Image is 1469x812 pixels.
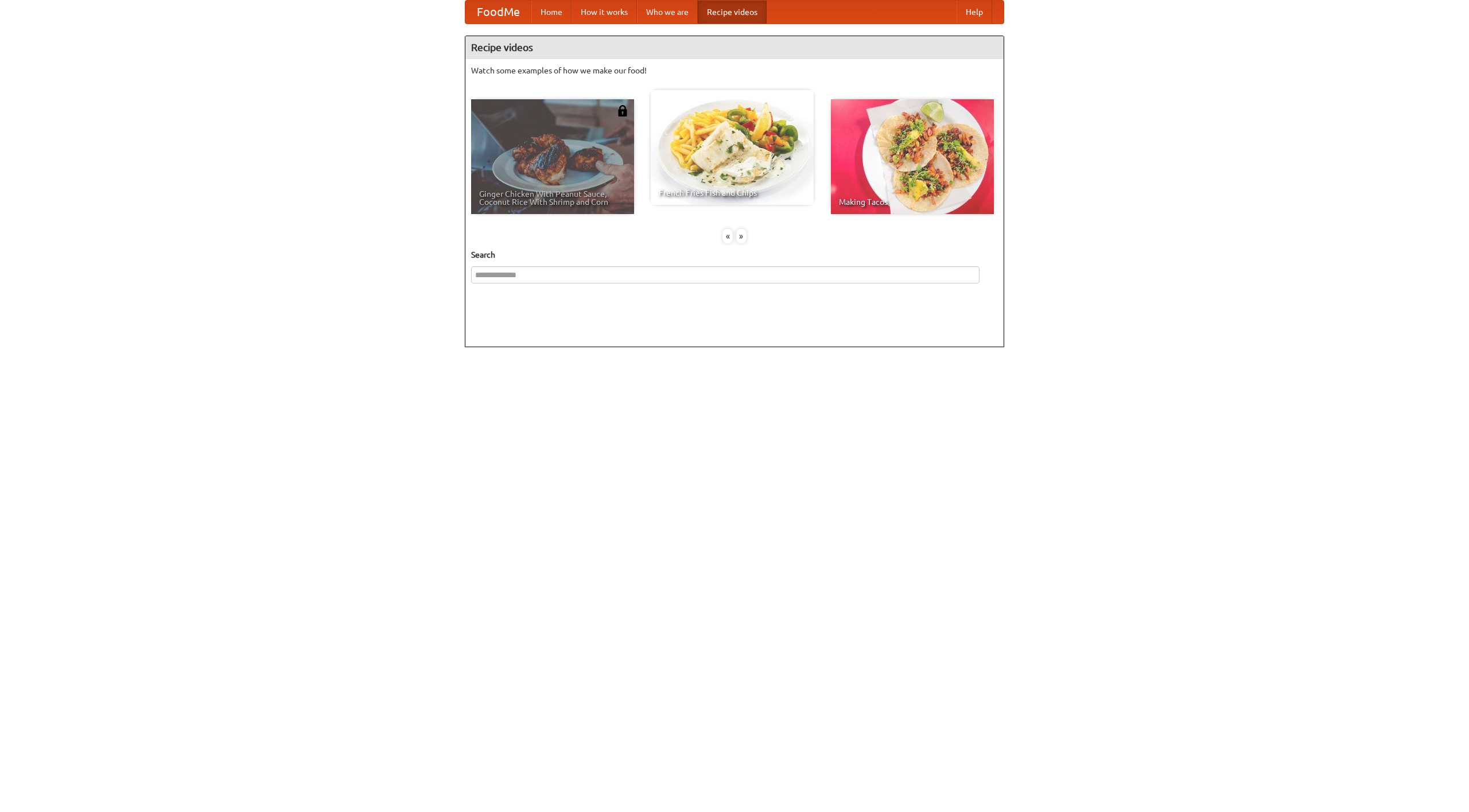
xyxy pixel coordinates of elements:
a: Help [957,1,992,24]
p: Watch some examples of how we make our food! [471,65,998,76]
a: French Fries Fish and Chips [651,90,814,205]
h4: Recipe videos [465,36,1004,59]
img: 483408.png [617,105,628,116]
span: French Fries Fish and Chips [659,189,806,197]
div: « [722,229,733,243]
a: Recipe videos [698,1,767,24]
a: Who we are [637,1,698,24]
a: Home [531,1,572,24]
a: Making Tacos [831,99,994,214]
a: How it works [572,1,637,24]
span: Making Tacos [839,198,986,206]
div: » [736,229,747,243]
a: FoodMe [465,1,531,24]
h5: Search [471,249,998,261]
